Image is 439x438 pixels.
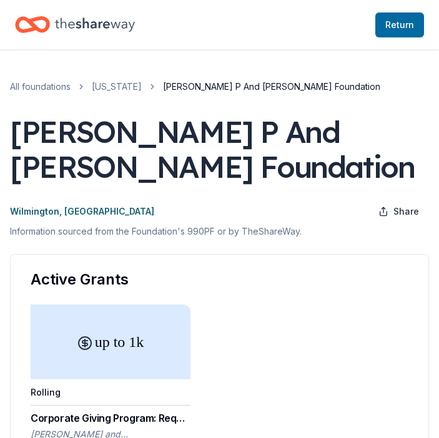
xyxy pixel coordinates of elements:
div: up to 1k [31,304,190,379]
p: Information sourced from the Foundation's 990PF or by TheShareWay. [10,224,429,239]
div: Corporate Giving Program: Requests under $1000 [31,411,190,426]
nav: breadcrumb [10,79,429,94]
a: All foundations [10,79,71,94]
div: Active Grants [31,270,408,290]
span: [PERSON_NAME] P And [PERSON_NAME] Foundation [163,79,380,94]
a: Return [375,12,424,37]
a: [US_STATE] [92,79,142,94]
div: [PERSON_NAME] P And [PERSON_NAME] Foundation [10,114,429,184]
p: Wilmington, [GEOGRAPHIC_DATA] [10,204,154,219]
span: Return [385,17,414,32]
div: Rolling [31,387,61,397]
a: Home [15,10,135,39]
button: Share [368,199,429,224]
span: Share [393,204,419,219]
